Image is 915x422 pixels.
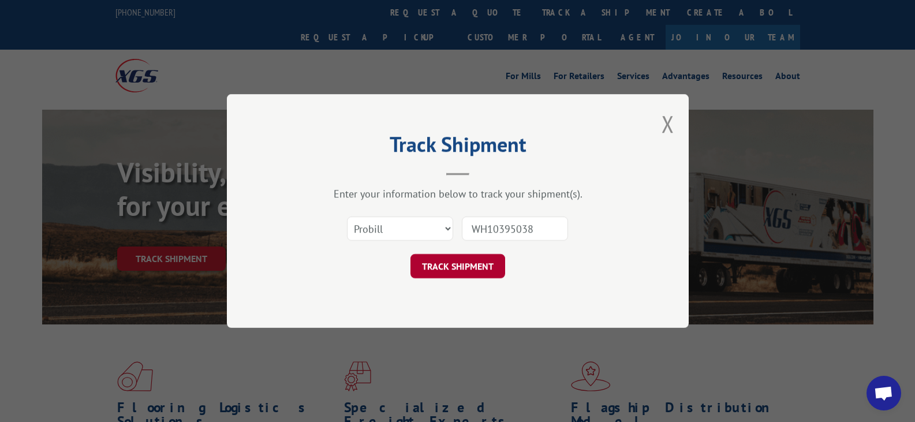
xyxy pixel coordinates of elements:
button: Close modal [662,109,674,139]
button: TRACK SHIPMENT [410,254,505,278]
div: Open chat [867,376,901,410]
div: Enter your information below to track your shipment(s). [285,187,631,200]
input: Number(s) [462,216,568,241]
h2: Track Shipment [285,136,631,158]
